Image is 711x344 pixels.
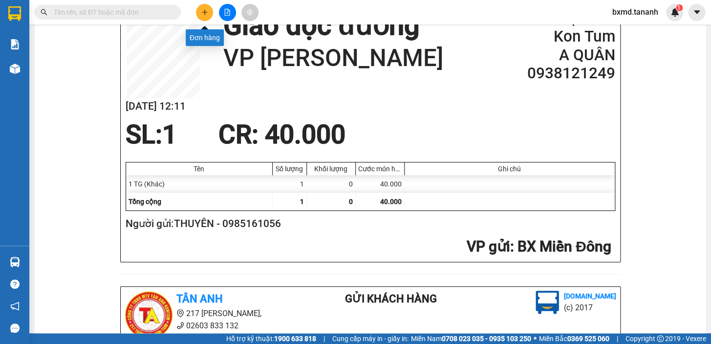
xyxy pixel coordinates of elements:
li: (c) 2017 [564,301,616,314]
span: Hỗ trợ kỹ thuật: [226,333,316,344]
b: [DOMAIN_NAME] [564,292,616,300]
span: Nhận: [84,9,107,20]
h2: Người gửi: THUYÊN - 0985161056 [126,216,611,232]
span: copyright [657,335,664,342]
img: logo-vxr [8,6,21,21]
b: Tân Anh [176,293,223,305]
div: 0985161056 [8,44,77,57]
div: A QUÂN [84,20,195,32]
span: environment [176,309,184,317]
img: solution-icon [10,39,20,49]
span: phone [176,321,184,329]
img: logo.jpg [536,291,559,314]
span: 0 [349,198,353,206]
div: Tên [129,165,270,173]
span: Tổng cộng [129,198,161,206]
div: 40.000 [356,175,405,193]
h2: : BX Miền Đông [126,237,611,257]
span: Cung cấp máy in - giấy in: [332,333,409,344]
span: 1 [677,4,681,11]
img: warehouse-icon [10,257,20,267]
h2: A QUÂN [497,46,615,65]
span: question-circle [10,279,20,289]
h1: VP [PERSON_NAME] [223,43,443,74]
img: icon-new-feature [670,8,679,17]
span: 1 [300,198,304,206]
span: file-add [224,9,231,16]
span: bxmd.tananh [604,6,666,18]
sup: 1 [676,4,683,11]
div: 1 [273,175,307,193]
span: VP [PERSON_NAME] [84,46,195,80]
button: aim [241,4,259,21]
strong: 0708 023 035 - 0935 103 250 [442,335,531,343]
span: DĐ: [84,51,98,61]
li: 02603 833 132 [125,320,306,332]
h1: Giao dọc đường [223,9,443,43]
li: 217 [PERSON_NAME], [125,307,306,320]
span: plus [201,9,208,16]
input: Tìm tên, số ĐT hoặc mã đơn [54,7,169,18]
img: warehouse-icon [10,64,20,74]
span: 1 [162,119,177,150]
div: 0 [307,175,356,193]
span: VP gửi [467,238,510,255]
b: Gửi khách hàng [345,293,436,305]
div: Khối lượng [309,165,353,173]
img: logo.jpg [125,291,173,340]
span: Miền Nam [411,333,531,344]
div: Số lượng [275,165,304,173]
h2: [DATE] 12:11 [126,98,201,115]
h2: VP Nhận: VP Kon Tum [497,9,615,46]
span: CR : 40.000 [218,119,345,150]
div: Ghi chú [407,165,612,173]
div: 1 TG (Khác) [126,175,273,193]
span: Miền Bắc [539,333,609,344]
button: caret-down [688,4,705,21]
span: caret-down [692,8,701,17]
span: Gửi: [8,9,23,20]
h2: 0938121249 [497,64,615,83]
span: message [10,323,20,333]
div: Cước món hàng [358,165,402,173]
span: 40.000 [380,198,402,206]
span: search [41,9,47,16]
span: notification [10,301,20,311]
strong: 0369 525 060 [567,335,609,343]
span: ⚪️ [534,337,537,341]
button: plus [196,4,213,21]
div: Đơn hàng [186,29,224,46]
div: BX Miền Đông [8,8,77,32]
strong: 1900 633 818 [274,335,316,343]
button: file-add [219,4,236,21]
span: SL: [126,119,162,150]
div: VP Kon Tum [84,8,195,20]
span: | [323,333,325,344]
span: | [617,333,618,344]
div: 0938121249 [84,32,195,46]
span: aim [246,9,253,16]
div: THUYÊN [8,32,77,44]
